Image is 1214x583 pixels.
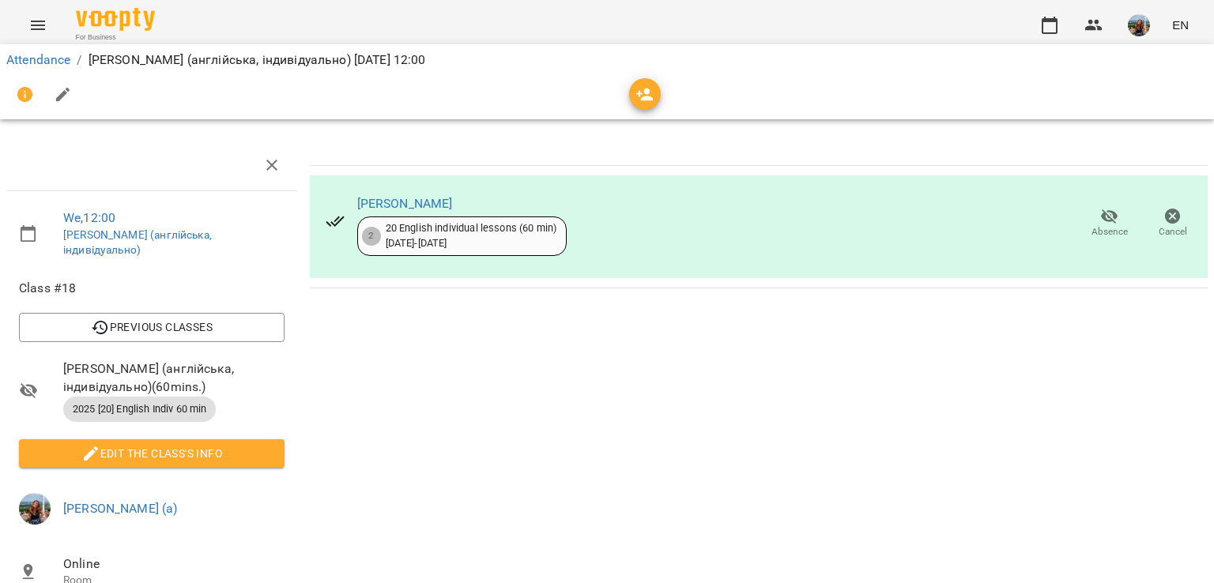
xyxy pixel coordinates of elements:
span: Class #18 [19,279,285,298]
button: EN [1166,10,1195,39]
button: Edit the class's Info [19,439,285,468]
a: [PERSON_NAME] [357,196,453,211]
button: Cancel [1141,201,1205,246]
span: Online [63,555,285,574]
span: EN [1172,17,1189,33]
li: / [77,51,81,70]
span: Previous Classes [32,318,272,337]
button: Previous Classes [19,313,285,341]
img: fade860515acdeec7c3b3e8f399b7c1b.jpg [1128,14,1150,36]
a: Attendance [6,52,70,67]
p: [PERSON_NAME] (англійська, індивідуально) [DATE] 12:00 [89,51,426,70]
div: 20 English individual lessons (60 min) [DATE] - [DATE] [386,221,557,250]
a: We , 12:00 [63,210,115,225]
img: Voopty Logo [76,8,155,31]
button: Menu [19,6,57,44]
span: [PERSON_NAME] (англійська, індивідуально) ( 60 mins. ) [63,359,285,397]
div: 2 [362,227,381,246]
span: Absence [1091,225,1128,239]
img: fade860515acdeec7c3b3e8f399b7c1b.jpg [19,493,51,525]
span: 2025 [20] English Indiv 60 min [63,402,216,416]
span: Cancel [1159,225,1187,239]
button: Absence [1078,201,1141,246]
nav: breadcrumb [6,51,1208,70]
a: [PERSON_NAME] (а) [63,501,178,516]
a: [PERSON_NAME] (англійська, індивідуально) [63,228,212,257]
span: For Business [76,32,155,43]
span: Edit the class's Info [32,444,272,463]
